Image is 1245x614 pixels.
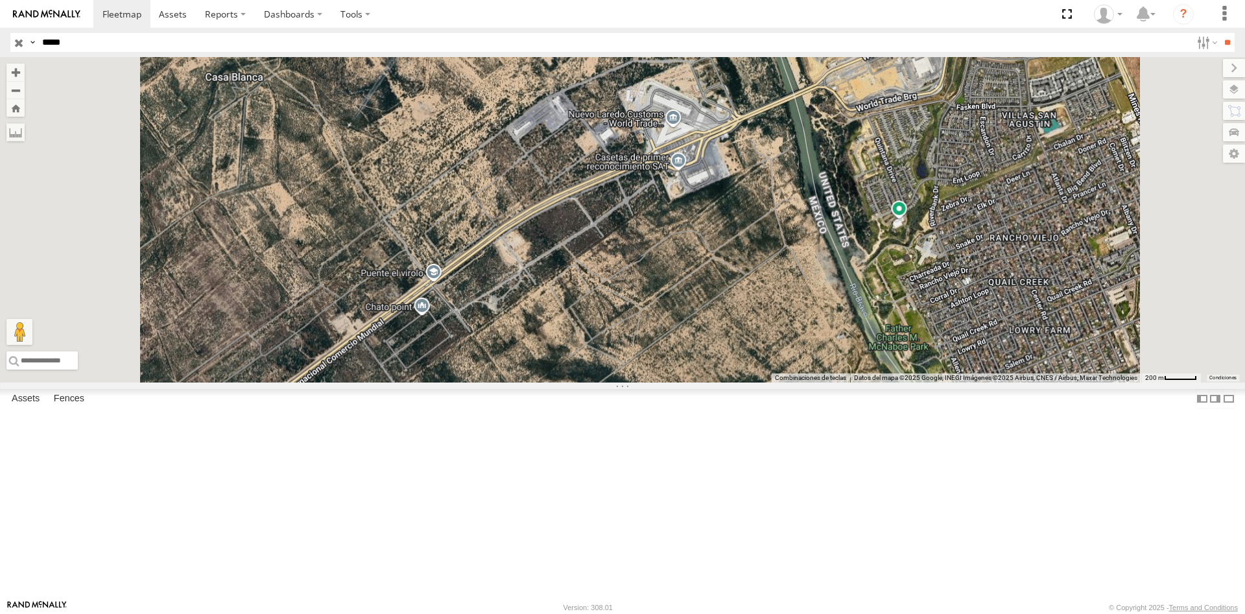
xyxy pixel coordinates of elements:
[6,99,25,117] button: Zoom Home
[563,604,613,611] div: Version: 308.01
[1109,604,1238,611] div: © Copyright 2025 -
[6,123,25,141] label: Measure
[6,64,25,81] button: Zoom in
[1173,4,1194,25] i: ?
[1145,374,1164,381] span: 200 m
[1223,145,1245,163] label: Map Settings
[5,390,46,408] label: Assets
[6,81,25,99] button: Zoom out
[1089,5,1127,24] div: Juan Lopez
[1169,604,1238,611] a: Terms and Conditions
[854,374,1137,381] span: Datos del mapa ©2025 Google, INEGI Imágenes ©2025 Airbus, CNES / Airbus, Maxar Technologies
[1196,389,1209,408] label: Dock Summary Table to the Left
[13,10,80,19] img: rand-logo.svg
[775,373,846,383] button: Combinaciones de teclas
[1209,389,1222,408] label: Dock Summary Table to the Right
[1209,375,1237,381] a: Condiciones (se abre en una nueva pestaña)
[47,390,91,408] label: Fences
[6,319,32,345] button: Arrastra el hombrecito naranja al mapa para abrir Street View
[7,601,67,614] a: Visit our Website
[1141,373,1201,383] button: Escala del mapa: 200 m por 47 píxeles
[1222,389,1235,408] label: Hide Summary Table
[27,33,38,52] label: Search Query
[1192,33,1220,52] label: Search Filter Options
